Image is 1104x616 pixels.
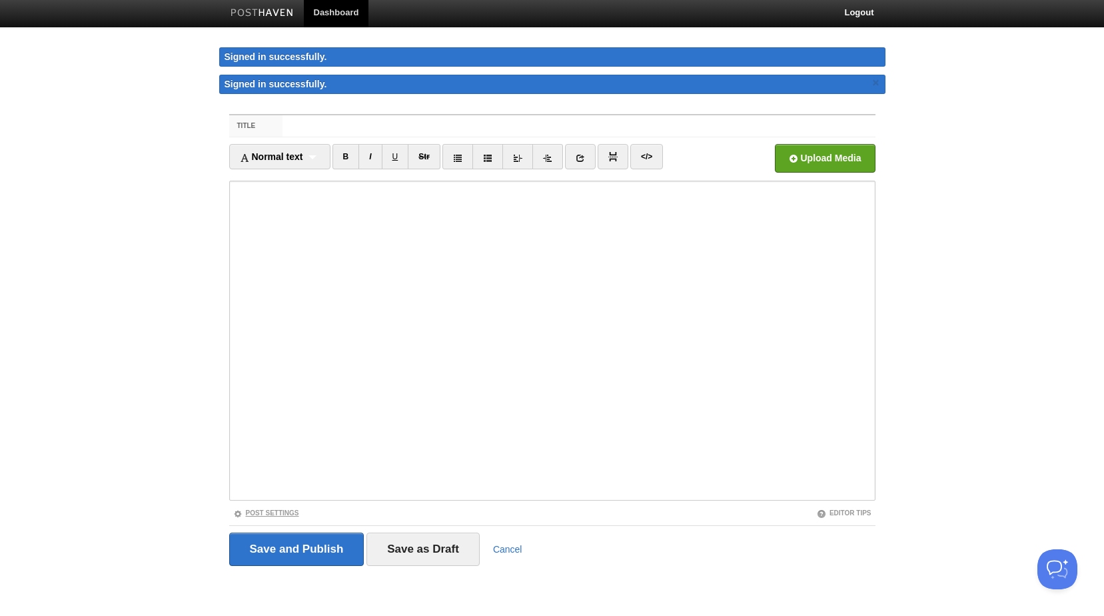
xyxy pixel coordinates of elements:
[608,152,618,161] img: pagebreak-icon.png
[332,144,360,169] a: B
[231,9,294,19] img: Posthaven-bar
[225,79,327,89] span: Signed in successfully.
[630,144,663,169] a: </>
[408,144,440,169] a: Str
[382,144,409,169] a: U
[1037,549,1077,589] iframe: Help Scout Beacon - Open
[870,75,882,91] a: ×
[233,509,299,517] a: Post Settings
[418,152,430,161] del: Str
[358,144,382,169] a: I
[229,533,364,566] input: Save and Publish
[219,47,885,67] div: Signed in successfully.
[229,115,283,137] label: Title
[240,151,303,162] span: Normal text
[366,533,480,566] input: Save as Draft
[817,509,871,517] a: Editor Tips
[493,544,522,555] a: Cancel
